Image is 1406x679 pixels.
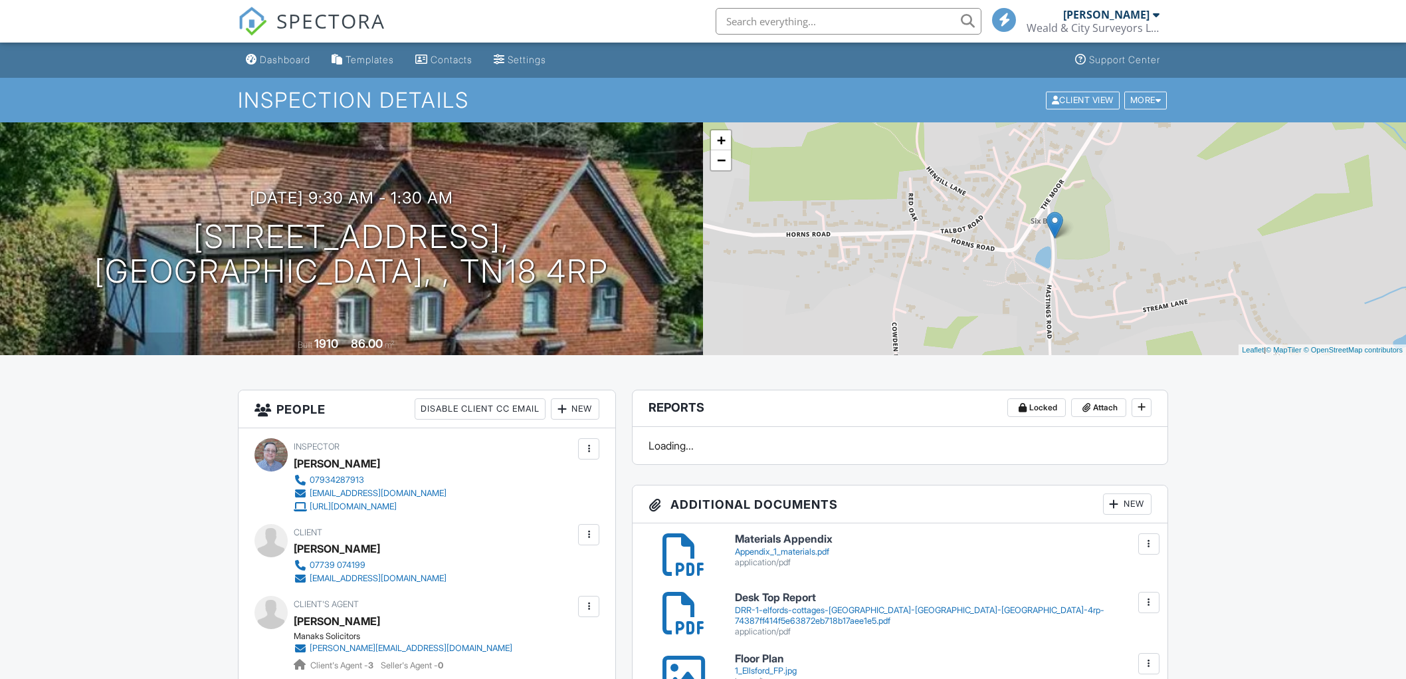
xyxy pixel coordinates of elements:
[735,605,1152,626] div: DRR-1-elfords-cottages-[GEOGRAPHIC_DATA]-[GEOGRAPHIC_DATA]-[GEOGRAPHIC_DATA]-4rp-74387ff414f5e638...
[239,390,615,428] h3: People
[735,653,1152,665] h6: Floor Plan
[294,487,447,500] a: [EMAIL_ADDRESS][DOMAIN_NAME]
[238,18,385,46] a: SPECTORA
[716,8,981,35] input: Search everything...
[310,573,447,584] div: [EMAIL_ADDRESS][DOMAIN_NAME]
[735,533,1152,567] a: Materials Appendix Appendix_1_materials.pdf application/pdf
[294,599,359,609] span: Client's Agent
[1089,54,1160,65] div: Support Center
[735,592,1152,604] h6: Desk Top Report
[711,150,731,170] a: Zoom out
[1103,493,1152,515] div: New
[294,500,447,513] a: [URL][DOMAIN_NAME]
[310,643,512,654] div: [PERSON_NAME][EMAIL_ADDRESS][DOMAIN_NAME]
[735,666,1152,676] div: 1_Ellsford_FP.jpg
[294,474,447,487] a: 07934287913
[294,559,447,572] a: 07739 074199
[276,7,385,35] span: SPECTORA
[633,485,1167,523] h3: Additional Documents
[410,48,478,72] a: Contacts
[1242,346,1264,354] a: Leaflet
[241,48,316,72] a: Dashboard
[1266,346,1302,354] a: © MapTiler
[346,54,394,65] div: Templates
[415,398,546,420] div: Disable Client CC Email
[735,592,1152,636] a: Desk Top Report DRR-1-elfords-cottages-[GEOGRAPHIC_DATA]-[GEOGRAPHIC_DATA]-[GEOGRAPHIC_DATA]-4rp-...
[238,7,267,36] img: The Best Home Inspection Software - Spectora
[368,660,373,670] strong: 3
[250,189,453,207] h3: [DATE] 9:30 am - 1:30 am
[735,626,1152,637] div: application/pdf
[1027,21,1159,35] div: Weald & City Surveyors Limited
[310,488,447,499] div: [EMAIL_ADDRESS][DOMAIN_NAME]
[735,557,1152,568] div: application/pdf
[294,642,512,655] a: [PERSON_NAME][EMAIL_ADDRESS][DOMAIN_NAME]
[551,398,599,420] div: New
[238,88,1168,112] h1: Inspection Details
[488,48,552,72] a: Settings
[1070,48,1165,72] a: Support Center
[508,54,546,65] div: Settings
[735,533,1152,545] h6: Materials Appendix
[438,660,443,670] strong: 0
[381,660,443,670] span: Seller's Agent -
[294,539,380,559] div: [PERSON_NAME]
[294,527,322,537] span: Client
[1304,346,1403,354] a: © OpenStreetMap contributors
[294,631,523,642] div: Manaks Solicitors
[326,48,399,72] a: Templates
[385,340,395,350] span: m²
[1045,94,1123,104] a: Client View
[1063,8,1150,21] div: [PERSON_NAME]
[351,337,383,350] div: 86.00
[94,219,609,290] h1: [STREET_ADDRESS], [GEOGRAPHIC_DATA], , TN18 4RP
[711,130,731,150] a: Zoom in
[298,340,312,350] span: Built
[294,611,380,631] a: [PERSON_NAME]
[1046,91,1120,109] div: Client View
[310,501,397,512] div: [URL][DOMAIN_NAME]
[260,54,310,65] div: Dashboard
[294,454,380,474] div: [PERSON_NAME]
[310,475,364,485] div: 07934287913
[735,547,1152,557] div: Appendix_1_materials.pdf
[310,660,375,670] span: Client's Agent -
[294,442,340,452] span: Inspector
[310,560,365,571] div: 07739 074199
[294,572,447,585] a: [EMAIL_ADDRESS][DOMAIN_NAME]
[1239,344,1406,356] div: |
[431,54,472,65] div: Contacts
[314,337,338,350] div: 1910
[1124,91,1167,109] div: More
